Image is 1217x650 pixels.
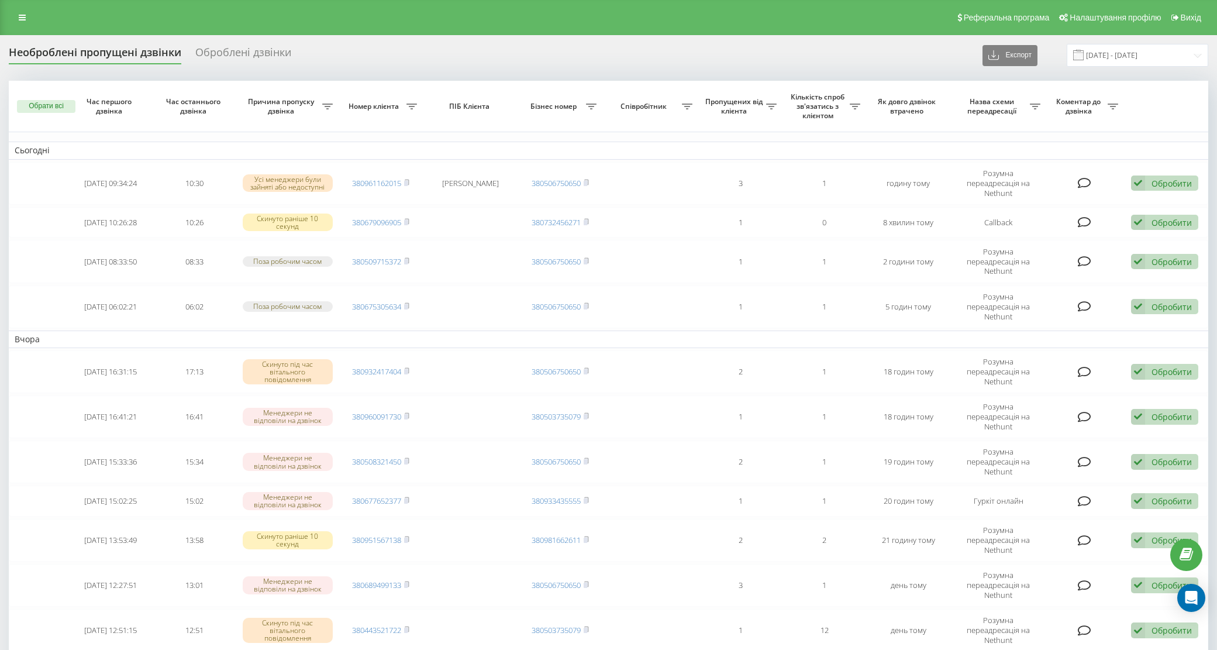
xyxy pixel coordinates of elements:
[866,207,950,238] td: 8 хвилин тому
[950,486,1046,517] td: Гуркіт онлайн
[243,301,333,311] div: Поза робочим часом
[9,46,181,64] div: Необроблені пропущені дзвінки
[698,240,782,283] td: 1
[866,286,950,328] td: 5 годин тому
[1070,13,1161,22] span: Налаштування профілю
[153,486,237,517] td: 15:02
[1152,256,1192,267] div: Обробити
[788,92,850,120] span: Кількість спроб зв'язатись з клієнтом
[243,531,333,549] div: Скинуто раніше 10 секунд
[782,286,867,328] td: 1
[1152,217,1192,228] div: Обробити
[608,102,682,111] span: Співробітник
[532,217,581,228] a: 380732456271
[950,240,1046,283] td: Розумна переадресація на Nethunt
[153,564,237,607] td: 13:01
[1152,580,1192,591] div: Обробити
[1152,535,1192,546] div: Обробити
[9,331,1208,348] td: Вчора
[17,100,75,113] button: Обрати всі
[352,535,401,545] a: 380951567138
[950,395,1046,438] td: Розумна переадресація на Nethunt
[704,97,766,115] span: Пропущених від клієнта
[532,535,581,545] a: 380981662611
[698,207,782,238] td: 1
[153,519,237,562] td: 13:58
[1152,411,1192,422] div: Обробити
[950,207,1046,238] td: Callback
[950,350,1046,393] td: Розумна переадресація на Nethunt
[866,395,950,438] td: 18 годин тому
[243,492,333,510] div: Менеджери не відповіли на дзвінок
[876,97,941,115] span: Як довго дзвінок втрачено
[69,207,153,238] td: [DATE] 10:26:28
[956,97,1030,115] span: Назва схеми переадресації
[78,97,143,115] span: Час першого дзвінка
[1152,301,1192,312] div: Обробити
[698,486,782,517] td: 1
[1177,584,1205,612] div: Open Intercom Messenger
[698,564,782,607] td: 3
[950,286,1046,328] td: Розумна переадресація на Nethunt
[525,102,587,111] span: Бізнес номер
[352,625,401,635] a: 380443521722
[532,301,581,312] a: 380506750650
[243,618,333,644] div: Скинуто під час вітального повідомлення
[532,625,581,635] a: 380503735079
[69,395,153,438] td: [DATE] 16:41:21
[352,301,401,312] a: 380675305634
[698,519,782,562] td: 2
[532,178,581,188] a: 380506750650
[782,486,867,517] td: 1
[698,350,782,393] td: 2
[1152,178,1192,189] div: Обробити
[352,411,401,422] a: 380960091730
[352,456,401,467] a: 380508321450
[195,46,291,64] div: Оброблені дзвінки
[69,519,153,562] td: [DATE] 13:53:49
[782,350,867,393] td: 1
[352,178,401,188] a: 380961162015
[532,256,581,267] a: 380506750650
[1152,496,1192,507] div: Обробити
[69,240,153,283] td: [DATE] 08:33:50
[782,564,867,607] td: 1
[532,496,581,506] a: 380933435555
[153,286,237,328] td: 06:02
[698,286,782,328] td: 1
[243,359,333,385] div: Скинуто під час вітального повідомлення
[532,580,581,590] a: 380506750650
[162,97,227,115] span: Час останнього дзвінка
[964,13,1050,22] span: Реферальна програма
[866,350,950,393] td: 18 годин тому
[950,162,1046,205] td: Розумна переадресація на Nethunt
[950,441,1046,483] td: Розумна переадресація на Nethunt
[532,366,581,377] a: 380506750650
[866,486,950,517] td: 20 годин тому
[243,97,322,115] span: Причина пропуску дзвінка
[153,395,237,438] td: 16:41
[782,395,867,438] td: 1
[243,576,333,594] div: Менеджери не відповіли на дзвінок
[69,486,153,517] td: [DATE] 15:02:25
[69,441,153,483] td: [DATE] 15:33:36
[69,350,153,393] td: [DATE] 16:31:15
[1052,97,1108,115] span: Коментар до дзвінка
[950,519,1046,562] td: Розумна переадресація на Nethunt
[698,441,782,483] td: 2
[982,45,1037,66] button: Експорт
[243,453,333,470] div: Менеджери не відповіли на дзвінок
[782,207,867,238] td: 0
[950,564,1046,607] td: Розумна переадресація на Nethunt
[698,162,782,205] td: 3
[352,366,401,377] a: 380932417404
[782,519,867,562] td: 2
[866,564,950,607] td: день тому
[1152,456,1192,467] div: Обробити
[532,456,581,467] a: 380506750650
[352,217,401,228] a: 380679096905
[352,256,401,267] a: 380509715372
[344,102,406,111] span: Номер клієнта
[153,441,237,483] td: 15:34
[433,102,509,111] span: ПІБ Клієнта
